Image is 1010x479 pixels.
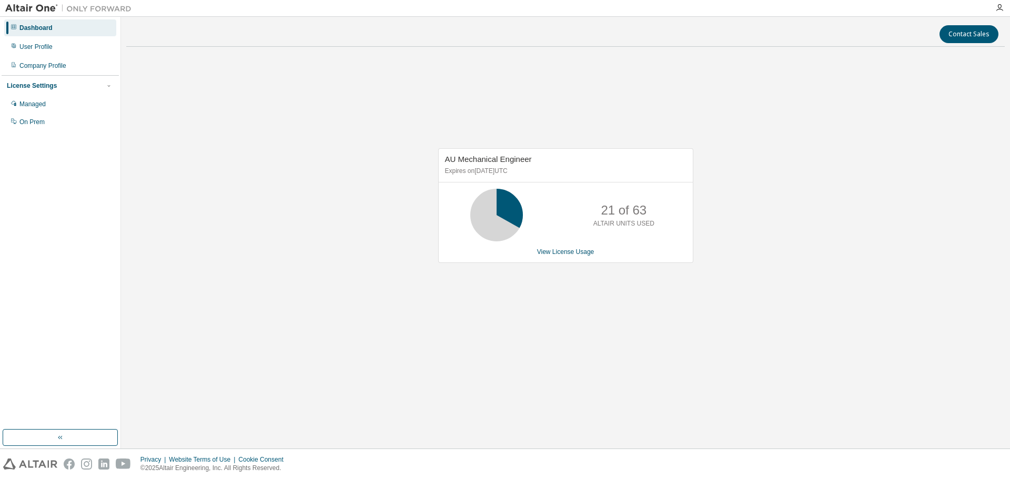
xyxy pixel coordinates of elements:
[238,455,289,464] div: Cookie Consent
[169,455,238,464] div: Website Terms of Use
[940,25,998,43] button: Contact Sales
[19,43,53,51] div: User Profile
[19,24,53,32] div: Dashboard
[19,118,45,126] div: On Prem
[19,100,46,108] div: Managed
[5,3,137,14] img: Altair One
[140,464,290,473] p: © 2025 Altair Engineering, Inc. All Rights Reserved.
[7,81,57,90] div: License Settings
[140,455,169,464] div: Privacy
[445,155,532,164] span: AU Mechanical Engineer
[593,219,654,228] p: ALTAIR UNITS USED
[19,62,66,70] div: Company Profile
[537,248,594,256] a: View License Usage
[81,458,92,470] img: instagram.svg
[445,167,684,176] p: Expires on [DATE] UTC
[3,458,57,470] img: altair_logo.svg
[64,458,75,470] img: facebook.svg
[601,201,647,219] p: 21 of 63
[98,458,109,470] img: linkedin.svg
[116,458,131,470] img: youtube.svg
